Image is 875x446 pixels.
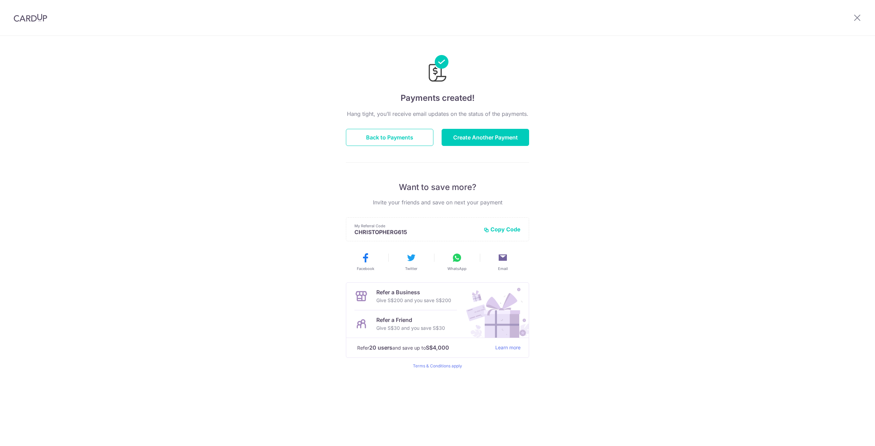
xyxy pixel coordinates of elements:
[357,343,490,352] p: Refer and save up to
[354,229,478,235] p: CHRISTOPHERG615
[460,283,529,338] img: Refer
[345,252,386,271] button: Facebook
[442,129,529,146] button: Create Another Payment
[346,182,529,193] p: Want to save more?
[391,252,431,271] button: Twitter
[357,266,374,271] span: Facebook
[369,343,392,352] strong: 20 users
[413,363,462,368] a: Terms & Conditions apply
[14,14,47,22] img: CardUp
[376,316,445,324] p: Refer a Friend
[376,288,451,296] p: Refer a Business
[447,266,467,271] span: WhatsApp
[376,296,451,305] p: Give S$200 and you save S$200
[498,266,508,271] span: Email
[831,425,868,443] iframe: Opens a widget where you can find more information
[346,129,433,146] button: Back to Payments
[346,92,529,104] h4: Payments created!
[484,226,521,233] button: Copy Code
[405,266,417,271] span: Twitter
[495,343,521,352] a: Learn more
[346,110,529,118] p: Hang tight, you’ll receive email updates on the status of the payments.
[354,223,478,229] p: My Referral Code
[483,252,523,271] button: Email
[376,324,445,332] p: Give S$30 and you save S$30
[437,252,477,271] button: WhatsApp
[427,55,448,84] img: Payments
[346,198,529,206] p: Invite your friends and save on next your payment
[426,343,449,352] strong: S$4,000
